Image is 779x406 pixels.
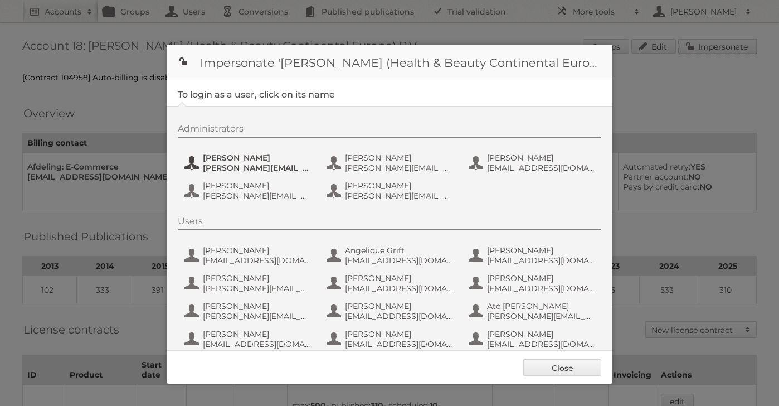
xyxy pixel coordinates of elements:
button: [PERSON_NAME] [PERSON_NAME][EMAIL_ADDRESS][DOMAIN_NAME] [183,180,314,202]
button: [PERSON_NAME] [EMAIL_ADDRESS][DOMAIN_NAME] [183,244,314,267]
span: [PERSON_NAME] [203,273,311,283]
span: [EMAIL_ADDRESS][DOMAIN_NAME] [345,339,453,349]
button: [PERSON_NAME] [EMAIL_ADDRESS][DOMAIN_NAME] [325,272,456,294]
a: Close [523,359,601,376]
button: Angelique Grift [EMAIL_ADDRESS][DOMAIN_NAME] [325,244,456,267]
h1: Impersonate '[PERSON_NAME] (Health & Beauty Continental Europe) B.V.' [167,45,612,78]
span: [PERSON_NAME][EMAIL_ADDRESS][DOMAIN_NAME] [203,311,311,321]
span: [PERSON_NAME] [203,153,311,163]
span: [EMAIL_ADDRESS][DOMAIN_NAME] [487,163,595,173]
span: [PERSON_NAME][EMAIL_ADDRESS][DOMAIN_NAME] [203,163,311,173]
div: Users [178,216,601,230]
button: [PERSON_NAME] [PERSON_NAME][EMAIL_ADDRESS][DOMAIN_NAME] [325,152,456,174]
span: [EMAIL_ADDRESS][DOMAIN_NAME] [487,255,595,265]
button: [PERSON_NAME] [PERSON_NAME][EMAIL_ADDRESS][DOMAIN_NAME] [183,152,314,174]
button: [PERSON_NAME] [EMAIL_ADDRESS][DOMAIN_NAME] [468,272,598,294]
span: [PERSON_NAME] [487,153,595,163]
span: [PERSON_NAME] [203,329,311,339]
span: Ate [PERSON_NAME] [487,301,595,311]
span: [PERSON_NAME] [345,273,453,283]
span: [EMAIL_ADDRESS][DOMAIN_NAME] [203,339,311,349]
span: [PERSON_NAME] [345,153,453,163]
span: [PERSON_NAME] [345,181,453,191]
span: [PERSON_NAME] [203,301,311,311]
span: [EMAIL_ADDRESS][DOMAIN_NAME] [345,311,453,321]
legend: To login as a user, click on its name [178,89,335,100]
button: Ate [PERSON_NAME] [PERSON_NAME][EMAIL_ADDRESS][DOMAIN_NAME] [468,300,598,322]
span: Angelique Grift [345,245,453,255]
button: [PERSON_NAME] [EMAIL_ADDRESS][DOMAIN_NAME] [183,328,314,350]
span: [EMAIL_ADDRESS][DOMAIN_NAME] [345,283,453,293]
span: [PERSON_NAME][EMAIL_ADDRESS][DOMAIN_NAME] [487,311,595,321]
span: [PERSON_NAME][EMAIL_ADDRESS][DOMAIN_NAME] [203,283,311,293]
span: [EMAIL_ADDRESS][DOMAIN_NAME] [345,255,453,265]
button: [PERSON_NAME] [EMAIL_ADDRESS][DOMAIN_NAME] [468,244,598,267]
span: [PERSON_NAME][EMAIL_ADDRESS][DOMAIN_NAME] [345,191,453,201]
span: [EMAIL_ADDRESS][DOMAIN_NAME] [203,255,311,265]
button: [PERSON_NAME] [EMAIL_ADDRESS][DOMAIN_NAME] [325,328,456,350]
span: [PERSON_NAME] [487,245,595,255]
div: Administrators [178,123,601,138]
span: [PERSON_NAME][EMAIL_ADDRESS][DOMAIN_NAME] [345,163,453,173]
span: [EMAIL_ADDRESS][DOMAIN_NAME] [487,339,595,349]
button: [PERSON_NAME] [EMAIL_ADDRESS][DOMAIN_NAME] [325,300,456,322]
button: [PERSON_NAME] [PERSON_NAME][EMAIL_ADDRESS][DOMAIN_NAME] [183,272,314,294]
span: [PERSON_NAME] [487,329,595,339]
button: [PERSON_NAME] [EMAIL_ADDRESS][DOMAIN_NAME] [468,328,598,350]
span: [EMAIL_ADDRESS][DOMAIN_NAME] [487,283,595,293]
button: [PERSON_NAME] [EMAIL_ADDRESS][DOMAIN_NAME] [468,152,598,174]
button: [PERSON_NAME] [PERSON_NAME][EMAIL_ADDRESS][DOMAIN_NAME] [183,300,314,322]
span: [PERSON_NAME] [345,301,453,311]
span: [PERSON_NAME][EMAIL_ADDRESS][DOMAIN_NAME] [203,191,311,201]
span: [PERSON_NAME] [345,329,453,339]
span: [PERSON_NAME] [203,181,311,191]
span: [PERSON_NAME] [487,273,595,283]
button: [PERSON_NAME] [PERSON_NAME][EMAIL_ADDRESS][DOMAIN_NAME] [325,180,456,202]
span: [PERSON_NAME] [203,245,311,255]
